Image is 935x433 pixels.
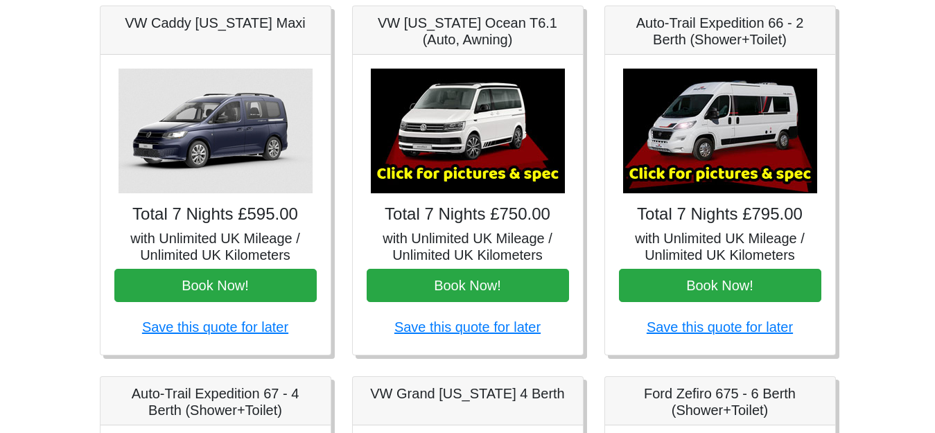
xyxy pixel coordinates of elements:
img: VW Caddy California Maxi [119,69,313,193]
h5: with Unlimited UK Mileage / Unlimited UK Kilometers [114,230,317,263]
h4: Total 7 Nights £795.00 [619,204,821,224]
h5: VW Caddy [US_STATE] Maxi [114,15,317,31]
h4: Total 7 Nights £750.00 [367,204,569,224]
h5: with Unlimited UK Mileage / Unlimited UK Kilometers [619,230,821,263]
img: VW California Ocean T6.1 (Auto, Awning) [371,69,565,193]
button: Book Now! [114,269,317,302]
h5: VW [US_STATE] Ocean T6.1 (Auto, Awning) [367,15,569,48]
h5: Ford Zefiro 675 - 6 Berth (Shower+Toilet) [619,385,821,418]
h5: VW Grand [US_STATE] 4 Berth [367,385,569,402]
h4: Total 7 Nights £595.00 [114,204,317,224]
a: Save this quote for later [394,319,541,335]
img: Auto-Trail Expedition 66 - 2 Berth (Shower+Toilet) [623,69,817,193]
h5: Auto-Trail Expedition 67 - 4 Berth (Shower+Toilet) [114,385,317,418]
button: Book Now! [619,269,821,302]
h5: with Unlimited UK Mileage / Unlimited UK Kilometers [367,230,569,263]
a: Save this quote for later [142,319,288,335]
a: Save this quote for later [647,319,793,335]
button: Book Now! [367,269,569,302]
h5: Auto-Trail Expedition 66 - 2 Berth (Shower+Toilet) [619,15,821,48]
